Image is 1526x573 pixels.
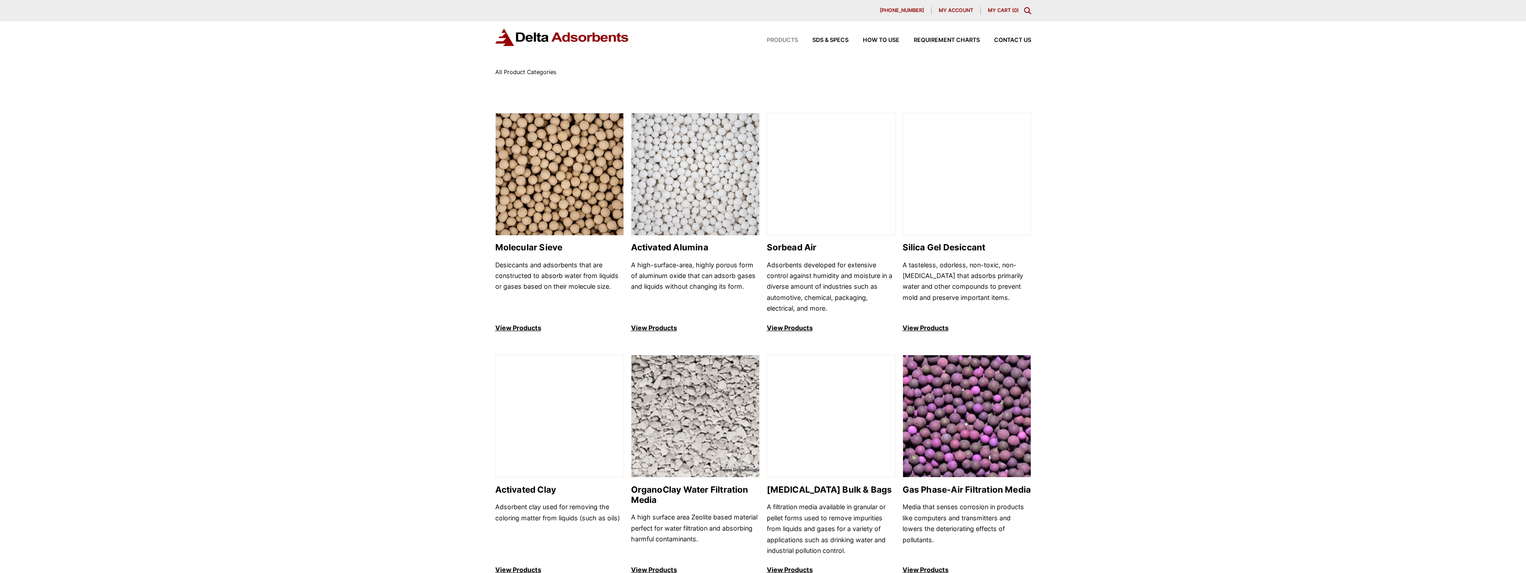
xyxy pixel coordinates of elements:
[767,113,895,334] a: Sorbead Air Sorbead Air Adsorbents developed for extensive control against humidity and moisture ...
[798,37,849,43] a: SDS & SPECS
[980,37,1031,43] a: Contact Us
[849,37,899,43] a: How to Use
[631,323,760,333] p: View Products
[495,69,556,75] span: All Product Categories
[767,242,895,253] h2: Sorbead Air
[903,355,1031,478] img: Gas Phase-Air Filtration Media
[767,260,895,314] p: Adsorbents developed for extensive control against humidity and moisture in a diverse amount of i...
[631,355,759,478] img: OrganoClay Water Filtration Media
[631,113,759,236] img: Activated Alumina
[631,113,760,334] a: Activated Alumina Activated Alumina A high-surface-area, highly porous form of aluminum oxide tha...
[863,37,899,43] span: How to Use
[914,37,980,43] span: Requirement Charts
[903,113,1031,334] a: Silica Gel Desiccant Silica Gel Desiccant A tasteless, odorless, non-toxic, non-[MEDICAL_DATA] th...
[873,7,932,14] a: [PHONE_NUMBER]
[1024,7,1031,14] div: Toggle Modal Content
[903,242,1031,253] h2: Silica Gel Desiccant
[767,113,895,236] img: Sorbead Air
[767,323,895,333] p: View Products
[495,502,624,556] p: Adsorbent clay used for removing the coloring matter from liquids (such as oils)
[939,8,973,13] span: My account
[988,7,1019,13] a: My Cart (0)
[495,29,629,46] img: Delta Adsorbents
[880,8,924,13] span: [PHONE_NUMBER]
[767,502,895,556] p: A filtration media available in granular or pellet forms used to remove impurities from liquids a...
[899,37,980,43] a: Requirement Charts
[753,37,798,43] a: Products
[767,37,798,43] span: Products
[495,323,624,333] p: View Products
[1014,7,1017,13] span: 0
[767,355,895,478] img: Activated Carbon Bulk & Bags
[812,37,849,43] span: SDS & SPECS
[767,485,895,495] h2: [MEDICAL_DATA] Bulk & Bags
[932,7,981,14] a: My account
[631,485,760,505] h2: OrganoClay Water Filtration Media
[495,485,624,495] h2: Activated Clay
[903,323,1031,333] p: View Products
[631,260,760,314] p: A high-surface-area, highly porous form of aluminum oxide that can adsorb gases and liquids witho...
[495,260,624,314] p: Desiccants and adsorbents that are constructed to absorb water from liquids or gases based on the...
[903,485,1031,495] h2: Gas Phase-Air Filtration Media
[994,37,1031,43] span: Contact Us
[495,242,624,253] h2: Molecular Sieve
[496,355,623,478] img: Activated Clay
[631,242,760,253] h2: Activated Alumina
[495,113,624,334] a: Molecular Sieve Molecular Sieve Desiccants and adsorbents that are constructed to absorb water fr...
[903,502,1031,556] p: Media that senses corrosion in products like computers and transmitters and lowers the deteriorat...
[903,113,1031,236] img: Silica Gel Desiccant
[496,113,623,236] img: Molecular Sieve
[631,512,760,556] p: A high surface area Zeolite based material perfect for water filtration and absorbing harmful con...
[903,260,1031,314] p: A tasteless, odorless, non-toxic, non-[MEDICAL_DATA] that adsorbs primarily water and other compo...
